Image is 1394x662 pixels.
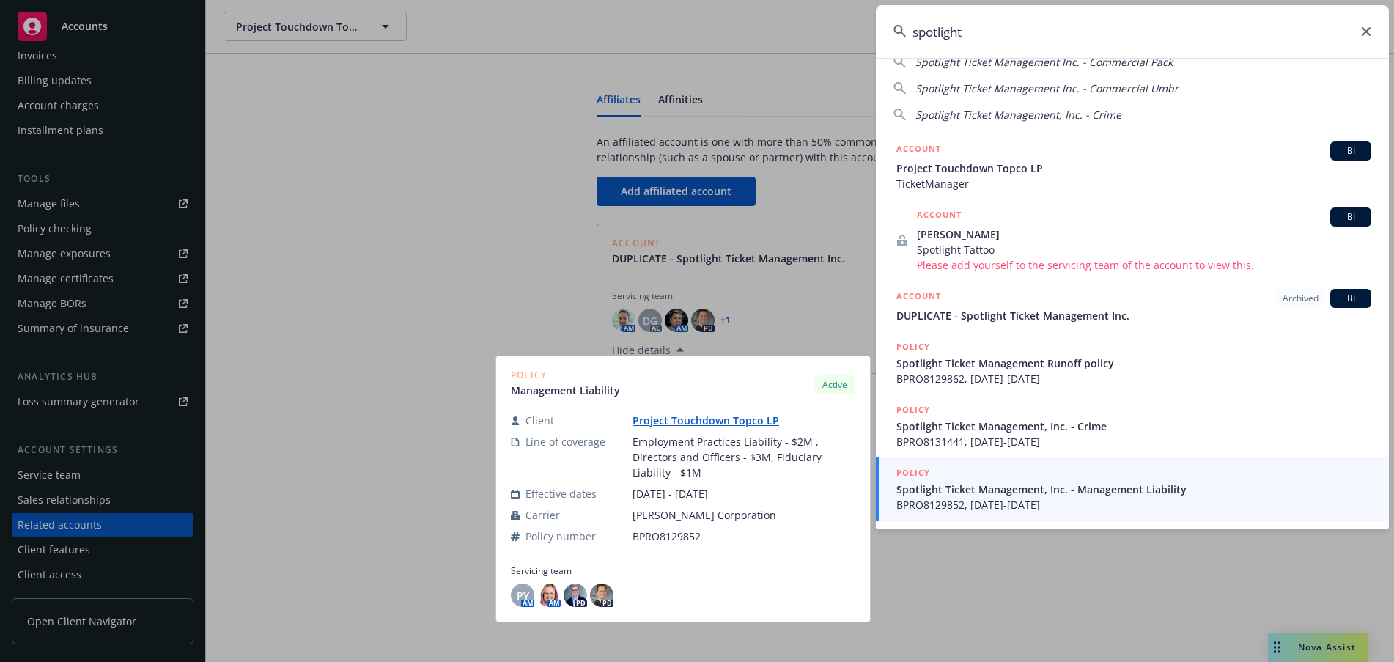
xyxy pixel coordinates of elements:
[896,339,930,354] h5: POLICY
[915,108,1121,122] span: Spotlight Ticket Management, Inc. - Crime
[896,419,1371,434] span: Spotlight Ticket Management, Inc. - Crime
[896,497,1371,512] span: BPRO8129852, [DATE]-[DATE]
[896,466,930,480] h5: POLICY
[917,242,1371,257] span: Spotlight Tattoo
[876,199,1389,281] a: ACCOUNTBI[PERSON_NAME]Spotlight TattooPlease add yourself to the servicing team of the account to...
[876,331,1389,394] a: POLICYSpotlight Ticket Management Runoff policyBPRO8129862, [DATE]-[DATE]
[896,176,1371,191] span: TicketManager
[896,371,1371,386] span: BPRO8129862, [DATE]-[DATE]
[917,227,1371,242] span: [PERSON_NAME]
[896,434,1371,449] span: BPRO8131441, [DATE]-[DATE]
[915,55,1173,69] span: Spotlight Ticket Management Inc. - Commercial Pack
[896,402,930,417] h5: POLICY
[876,281,1389,331] a: ACCOUNTArchivedBIDUPLICATE - Spotlight Ticket Management Inc.
[876,457,1389,521] a: POLICYSpotlight Ticket Management, Inc. - Management LiabilityBPRO8129852, [DATE]-[DATE]
[917,207,962,225] h5: ACCOUNT
[876,133,1389,199] a: ACCOUNTBIProject Touchdown Topco LPTicketManager
[876,5,1389,58] input: Search...
[1336,210,1365,224] span: BI
[1336,292,1365,305] span: BI
[1283,292,1319,305] span: Archived
[896,482,1371,497] span: Spotlight Ticket Management, Inc. - Management Liability
[917,257,1371,273] span: Please add yourself to the servicing team of the account to view this.
[915,81,1179,95] span: Spotlight Ticket Management Inc. - Commercial Umbr
[896,308,1371,323] span: DUPLICATE - Spotlight Ticket Management Inc.
[896,289,941,306] h5: ACCOUNT
[896,141,941,159] h5: ACCOUNT
[876,394,1389,457] a: POLICYSpotlight Ticket Management, Inc. - CrimeBPRO8131441, [DATE]-[DATE]
[896,356,1371,371] span: Spotlight Ticket Management Runoff policy
[1336,144,1365,158] span: BI
[896,161,1371,176] span: Project Touchdown Topco LP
